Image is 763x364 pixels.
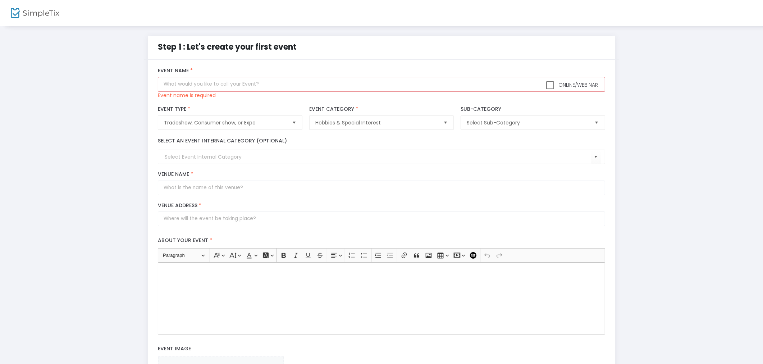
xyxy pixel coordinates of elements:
label: Event Category [309,106,453,113]
div: Rich Text Editor, main [158,263,605,335]
label: Event Type [158,106,302,113]
input: What is the name of this venue? [158,181,605,195]
span: Hobbies & Special Interest [315,119,437,126]
button: Select [591,150,601,164]
span: Tradeshow, Consumer show, or Expo [164,119,286,126]
label: Event Name [158,68,605,74]
div: Editor toolbar [158,248,605,263]
p: Event name is required [158,92,216,99]
label: Venue Name [158,171,605,178]
span: Event Image [158,345,191,352]
button: Paragraph [160,250,208,261]
label: About your event [155,233,609,248]
input: Select Event Internal Category [165,153,591,161]
input: What would you like to call your Event? [158,77,605,92]
button: Select [289,116,299,129]
button: Select [440,116,451,129]
span: Paragraph [163,251,200,260]
label: Venue Address [158,203,605,209]
span: Select Sub-Category [467,119,589,126]
label: Sub-Category [461,106,605,113]
span: Online/Webinar [557,81,598,88]
button: Select [592,116,602,129]
input: Where will the event be taking place? [158,211,605,226]
label: Select an event internal category (optional) [158,137,287,145]
span: Step 1 : Let's create your first event [158,41,297,53]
